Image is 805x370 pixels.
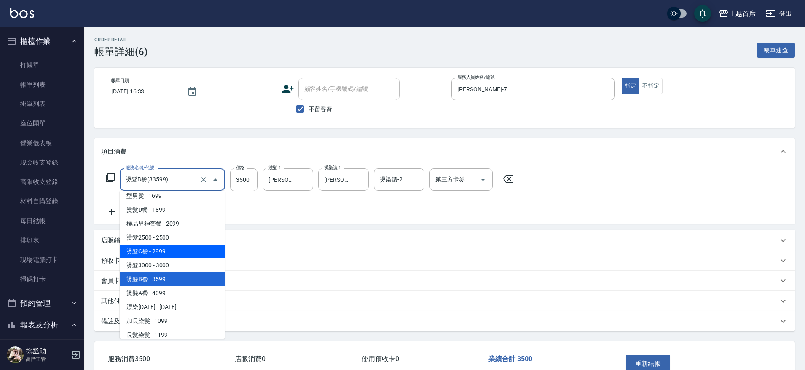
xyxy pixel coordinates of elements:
[111,77,129,84] label: 帳單日期
[622,78,640,94] button: 指定
[757,43,795,58] button: 帳單速查
[120,217,225,231] span: 極品男神套餐 - 2099
[324,165,341,171] label: 燙染謢-1
[120,272,225,286] span: 燙髮B餐 - 3599
[94,230,795,250] div: 店販銷售
[694,5,711,22] button: save
[126,165,154,171] label: 服務名稱/代號
[101,317,133,326] p: 備註及來源
[94,138,795,165] div: 項目消費
[3,114,81,133] a: 座位開單
[94,250,795,271] div: 預收卡販賣
[94,46,148,58] h3: 帳單詳細 (6)
[3,94,81,114] a: 掛單列表
[94,37,148,43] h2: Order detail
[3,192,81,211] a: 材料自購登錄
[268,165,281,171] label: 洗髮-1
[3,269,81,289] a: 掃碼打卡
[3,56,81,75] a: 打帳單
[26,355,69,363] p: 高階主管
[3,250,81,269] a: 現場電腦打卡
[120,258,225,272] span: 燙髮3000 - 3000
[94,271,795,291] div: 會員卡銷售
[26,347,69,355] h5: 徐丞勛
[10,8,34,18] img: Logo
[236,165,245,171] label: 價格
[120,286,225,300] span: 燙髮A餐 - 4099
[715,5,759,22] button: 上越首席
[457,74,494,80] label: 服務人員姓名/編號
[120,300,225,314] span: 漂染[DATE] - [DATE]
[3,211,81,231] a: 每日結帳
[101,147,126,156] p: 項目消費
[639,78,663,94] button: 不指定
[3,153,81,172] a: 現金收支登錄
[101,256,133,265] p: 預收卡販賣
[209,173,222,186] button: Close
[182,82,202,102] button: Choose date, selected date is 2025-10-08
[198,174,209,186] button: Clear
[120,203,225,217] span: 燙髮D餐 - 1899
[120,245,225,258] span: 燙髮C餐 - 2999
[3,293,81,314] button: 預約管理
[235,355,266,363] span: 店販消費 0
[3,30,81,52] button: 櫃檯作業
[762,6,795,21] button: 登出
[120,314,225,328] span: 加長染髮 - 1099
[101,297,139,306] p: 其他付款方式
[94,311,795,331] div: 備註及來源
[309,105,333,114] span: 不留客資
[108,355,150,363] span: 服務消費 3500
[729,8,756,19] div: 上越首席
[3,133,81,153] a: 營業儀表板
[101,236,126,245] p: 店販銷售
[476,173,490,186] button: Open
[7,346,24,363] img: Person
[101,277,133,285] p: 會員卡銷售
[3,231,81,250] a: 排班表
[120,328,225,342] span: 長髮染髮 - 1199
[120,231,225,245] span: 燙髮2500 - 2500
[120,189,225,203] span: 型男燙 - 1699
[3,75,81,94] a: 帳單列表
[3,339,81,359] a: 報表目錄
[3,314,81,336] button: 報表及分析
[94,291,795,311] div: 其他付款方式
[488,355,532,363] span: 業績合計 3500
[94,165,795,224] div: 項目消費
[3,172,81,192] a: 高階收支登錄
[362,355,399,363] span: 使用預收卡 0
[111,85,179,98] input: YYYY/MM/DD hh:mm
